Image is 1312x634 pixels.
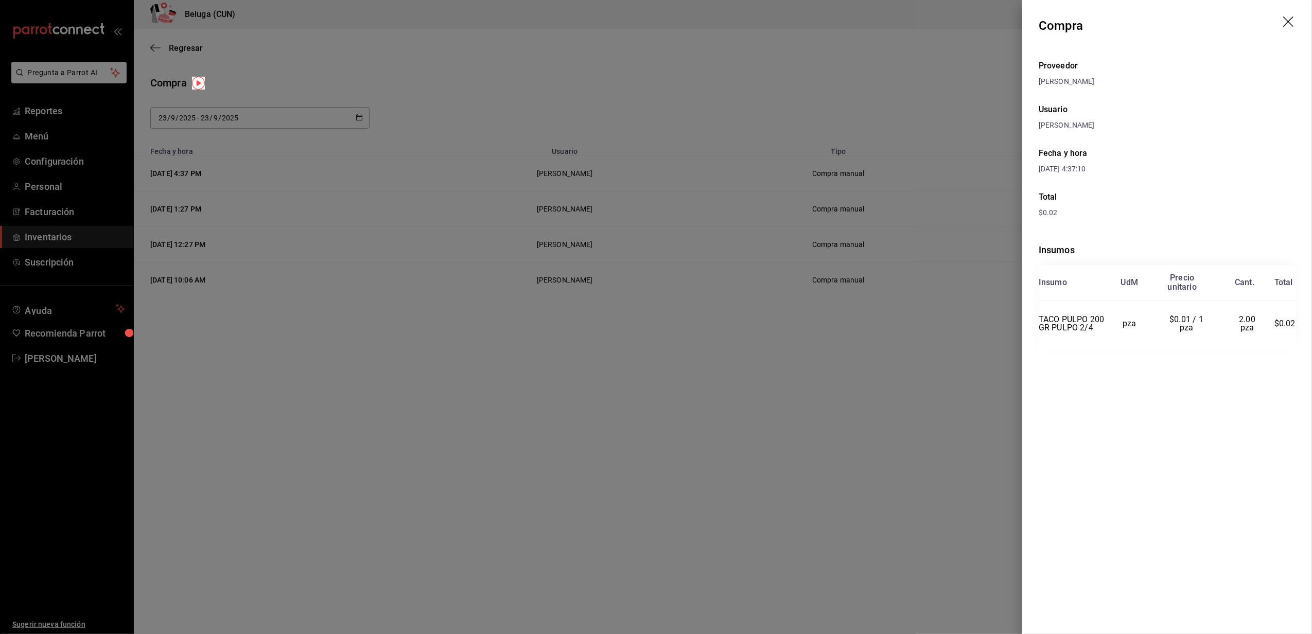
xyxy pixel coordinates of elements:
[1168,273,1197,292] div: Precio unitario
[1039,164,1167,174] div: [DATE] 4:37:10
[1039,191,1296,203] div: Total
[1039,278,1067,287] div: Insumo
[1106,301,1153,347] td: pza
[1169,314,1205,332] span: $0.01 / 1 pza
[1274,319,1296,328] span: $0.02
[1283,16,1296,29] button: drag
[1039,208,1058,217] span: $0.02
[1274,278,1293,287] div: Total
[1039,76,1296,87] div: [PERSON_NAME]
[1039,243,1296,257] div: Insumos
[1235,278,1254,287] div: Cant.
[1239,314,1257,332] span: 2.00 pza
[1039,301,1106,347] td: TACO PULPO 200 GR PULPO 2/4
[1039,16,1083,35] div: Compra
[1039,60,1296,72] div: Proveedor
[192,77,205,90] img: Tooltip marker
[1121,278,1139,287] div: UdM
[1039,147,1167,160] div: Fecha y hora
[1039,120,1296,131] div: [PERSON_NAME]
[1039,103,1296,116] div: Usuario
